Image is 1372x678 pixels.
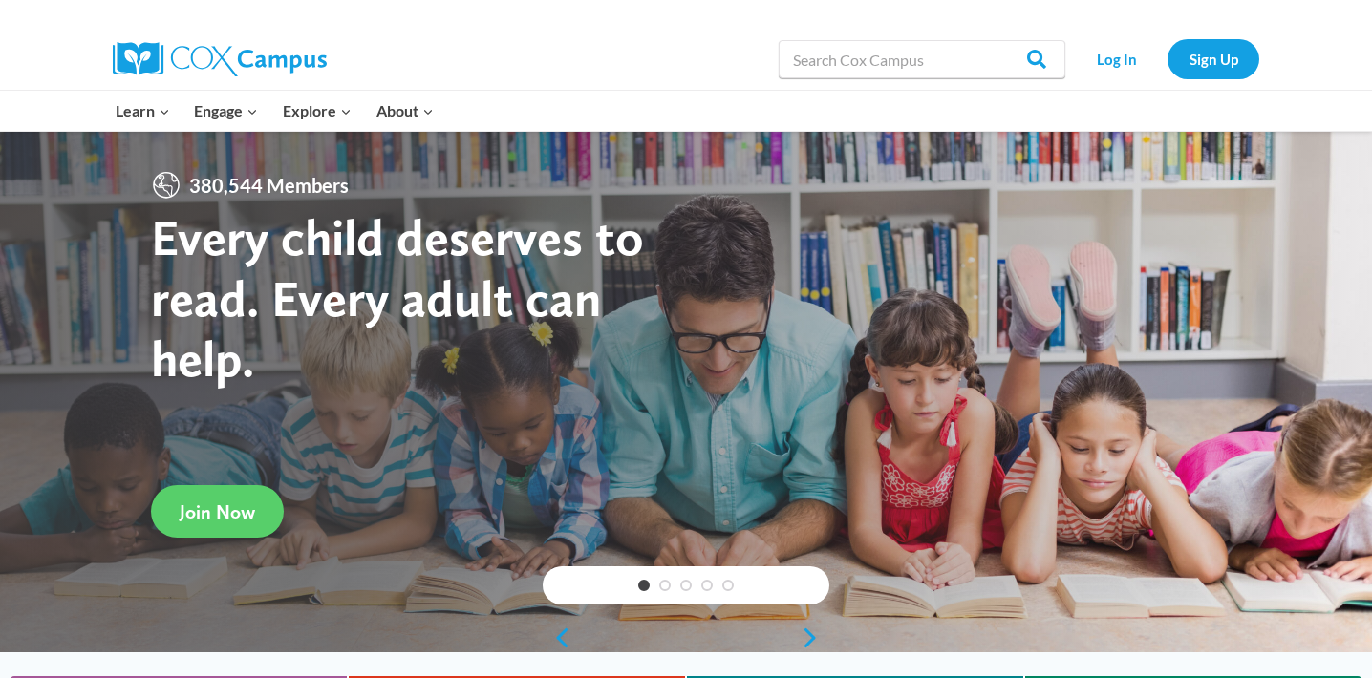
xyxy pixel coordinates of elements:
[151,206,644,389] strong: Every child deserves to read. Every adult can help.
[543,619,829,657] div: content slider buttons
[680,580,692,591] a: 3
[701,580,713,591] a: 4
[113,42,327,76] img: Cox Campus
[151,485,284,538] a: Join Now
[116,98,170,123] span: Learn
[376,98,434,123] span: About
[779,40,1065,78] input: Search Cox Campus
[194,98,258,123] span: Engage
[1168,39,1259,78] a: Sign Up
[182,170,356,201] span: 380,544 Members
[543,626,571,649] a: previous
[283,98,352,123] span: Explore
[659,580,671,591] a: 2
[801,626,829,649] a: next
[722,580,734,591] a: 5
[103,91,445,131] nav: Primary Navigation
[1075,39,1259,78] nav: Secondary Navigation
[638,580,650,591] a: 1
[1075,39,1158,78] a: Log In
[180,500,255,523] span: Join Now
